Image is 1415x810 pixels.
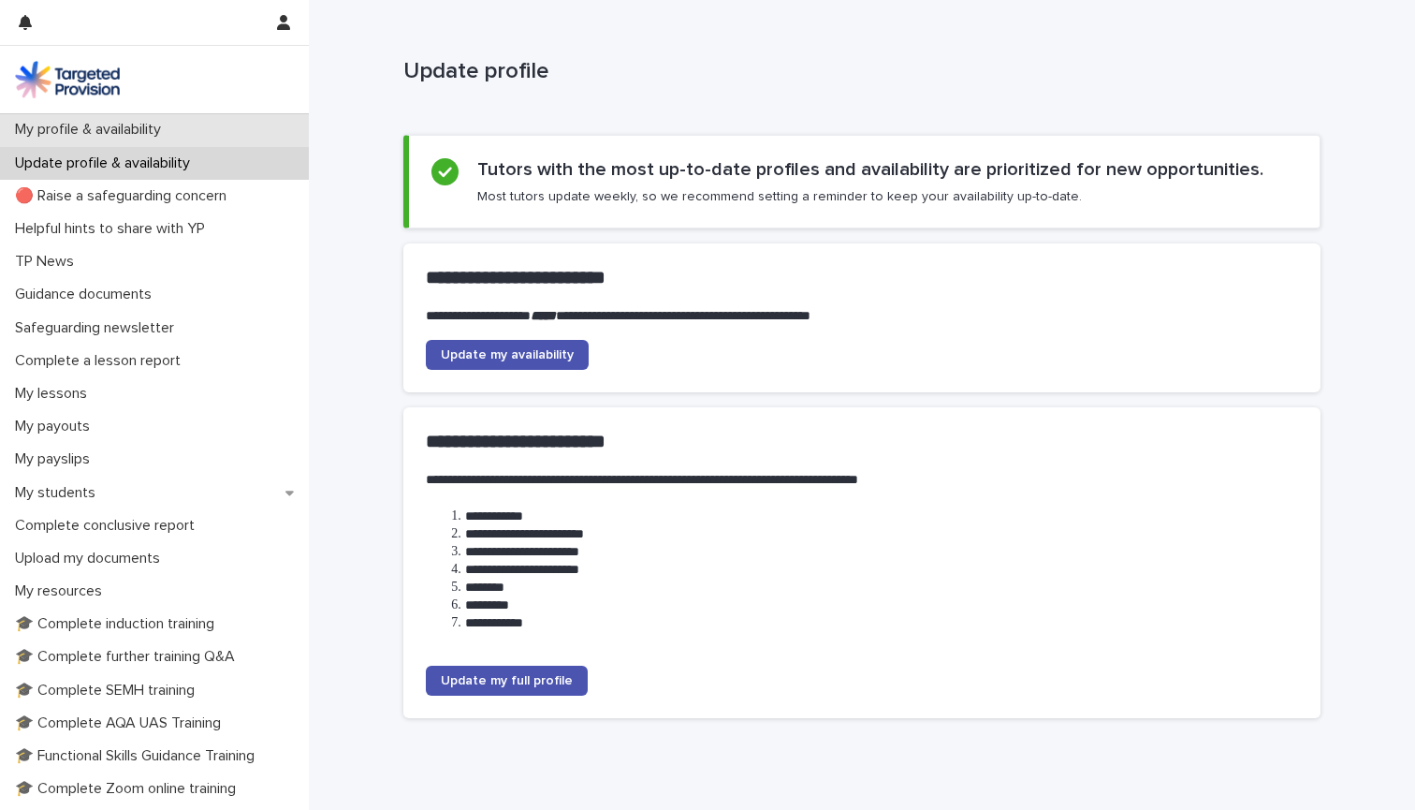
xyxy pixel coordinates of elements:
p: Upload my documents [7,550,175,567]
p: Most tutors update weekly, so we recommend setting a reminder to keep your availability up-to-date. [477,188,1082,205]
p: My profile & availability [7,121,176,139]
span: Update my availability [441,348,574,361]
a: Update my availability [426,340,589,370]
p: 🎓 Complete further training Q&A [7,648,250,666]
p: My payslips [7,450,105,468]
p: 🎓 Functional Skills Guidance Training [7,747,270,765]
p: 🎓 Complete SEMH training [7,682,210,700]
a: Update my full profile [426,666,588,696]
p: My payouts [7,418,105,435]
p: 🎓 Complete induction training [7,615,229,633]
p: TP News [7,253,89,271]
p: 🎓 Complete Zoom online training [7,780,251,798]
p: My students [7,484,110,502]
p: Complete a lesson report [7,352,196,370]
p: Update profile & availability [7,155,205,172]
p: 🎓 Complete AQA UAS Training [7,714,236,732]
p: Update profile [403,58,1313,85]
h2: Tutors with the most up-to-date profiles and availability are prioritized for new opportunities. [477,158,1263,181]
p: Complete conclusive report [7,517,210,535]
p: My resources [7,582,117,600]
span: Update my full profile [441,674,573,687]
p: Safeguarding newsletter [7,319,189,337]
p: Guidance documents [7,286,167,303]
p: Helpful hints to share with YP [7,220,220,238]
img: M5nRWzHhSzIhMunXDL62 [15,61,120,98]
p: 🔴 Raise a safeguarding concern [7,187,241,205]
p: My lessons [7,385,102,403]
